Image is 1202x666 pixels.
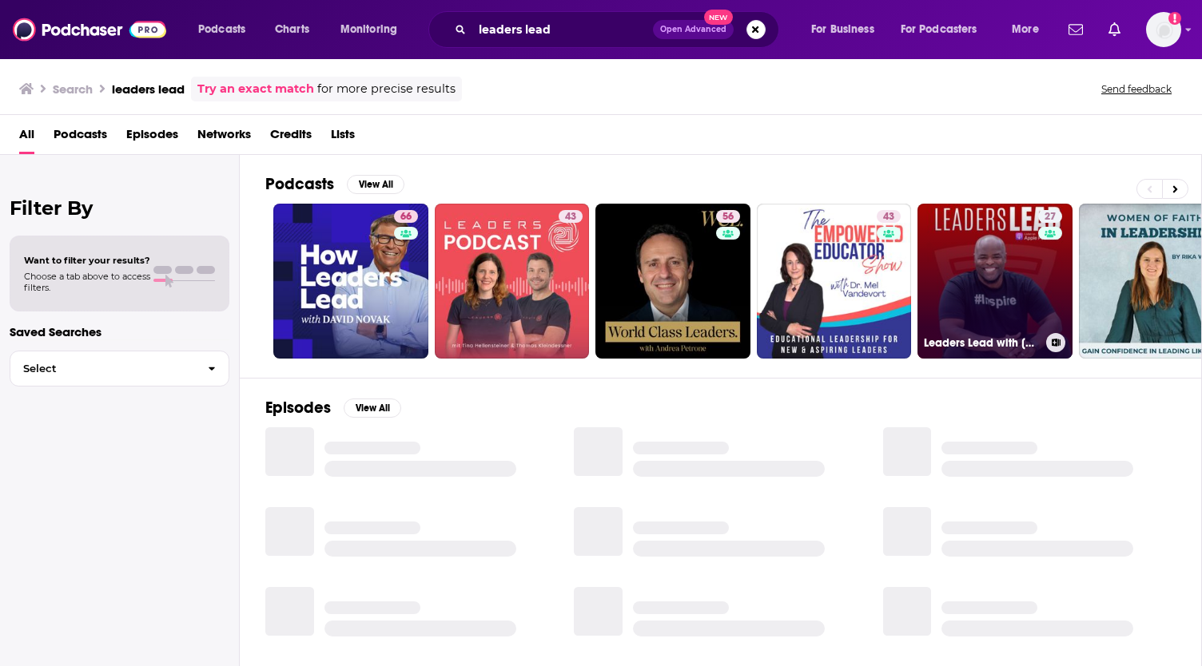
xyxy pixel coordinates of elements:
a: Podcasts [54,121,107,154]
h3: Leaders Lead with [PERSON_NAME] [924,336,1040,350]
button: open menu [890,17,1001,42]
button: open menu [329,17,418,42]
a: Try an exact match [197,80,314,98]
span: Choose a tab above to access filters. [24,271,150,293]
span: 56 [722,209,734,225]
a: 43 [877,210,901,223]
span: Select [10,363,195,374]
h2: Podcasts [265,174,334,194]
a: PodcastsView All [265,174,404,194]
span: 43 [883,209,894,225]
a: EpisodesView All [265,398,401,418]
span: New [704,10,733,25]
button: open menu [800,17,894,42]
span: For Business [811,18,874,41]
a: Credits [270,121,312,154]
img: User Profile [1146,12,1181,47]
span: Logged in as lucyneubeck [1146,12,1181,47]
span: 66 [400,209,412,225]
h2: Filter By [10,196,229,220]
span: More [1012,18,1039,41]
h3: Search [53,81,93,97]
button: View All [347,175,404,194]
button: open menu [1001,17,1059,42]
button: View All [344,398,401,418]
span: Want to filter your results? [24,255,150,266]
span: 43 [565,209,576,225]
button: Show profile menu [1146,12,1181,47]
span: 27 [1045,209,1056,225]
a: All [19,121,34,154]
a: Show notifications dropdown [1062,16,1089,43]
span: Monitoring [340,18,397,41]
h3: leaders lead [112,81,185,97]
a: 66 [394,210,418,223]
span: Open Advanced [660,26,726,34]
button: open menu [187,17,266,42]
svg: Add a profile image [1168,12,1181,25]
a: 43 [435,204,590,359]
a: 27Leaders Lead with [PERSON_NAME] [917,204,1073,359]
a: Networks [197,121,251,154]
span: for more precise results [317,80,456,98]
button: Send feedback [1097,82,1176,96]
a: 27 [1038,210,1062,223]
span: Podcasts [198,18,245,41]
img: Podchaser - Follow, Share and Rate Podcasts [13,14,166,45]
span: For Podcasters [901,18,977,41]
a: 56 [595,204,750,359]
a: Show notifications dropdown [1102,16,1127,43]
a: Charts [265,17,319,42]
a: 66 [273,204,428,359]
h2: Episodes [265,398,331,418]
a: 43 [559,210,583,223]
span: Charts [275,18,309,41]
div: Search podcasts, credits, & more... [444,11,794,48]
a: 43 [757,204,912,359]
p: Saved Searches [10,324,229,339]
button: Select [10,351,229,387]
button: Open AdvancedNew [653,20,734,39]
a: Lists [331,121,355,154]
a: 56 [716,210,740,223]
input: Search podcasts, credits, & more... [472,17,653,42]
a: Episodes [126,121,178,154]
